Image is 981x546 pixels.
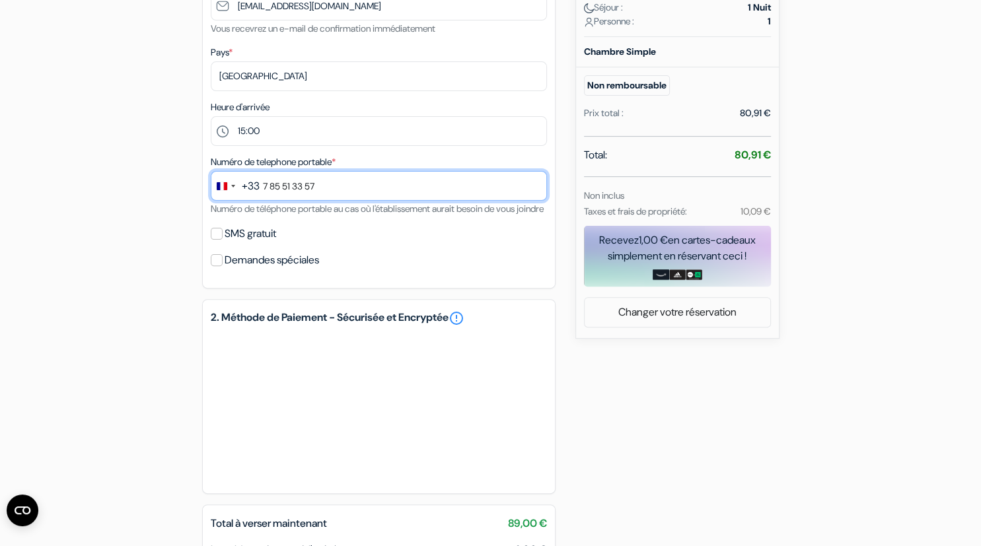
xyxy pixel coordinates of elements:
span: 89,00 € [508,516,547,531]
small: Non remboursable [584,75,670,96]
label: SMS gratuit [225,224,276,243]
span: Séjour : [584,1,623,15]
span: Personne : [584,15,634,28]
small: Vous recevrez un e-mail de confirmation immédiatement [211,22,435,34]
div: 80,91 € [740,106,771,120]
a: Changer votre réservation [585,300,770,325]
img: moon.svg [584,3,594,13]
label: Demandes spéciales [225,251,319,269]
div: Prix total : [584,106,624,120]
small: 10,09 € [740,205,770,217]
img: user_icon.svg [584,17,594,27]
button: Ouvrir le widget CMP [7,495,38,526]
strong: 1 [768,15,771,28]
small: Non inclus [584,189,624,201]
img: uber-uber-eats-card.png [686,269,702,280]
span: 1,00 € [639,233,668,247]
input: 6 12 34 56 78 [211,171,547,201]
span: Total à verser maintenant [211,516,327,530]
label: Pays [211,46,233,59]
div: +33 [242,178,260,194]
h5: 2. Méthode de Paiement - Sécurisée et Encryptée [211,310,547,326]
strong: 80,91 € [735,148,771,162]
label: Heure d'arrivée [211,100,270,114]
span: Total: [584,147,607,163]
div: Recevez en cartes-cadeaux simplement en réservant ceci ! [584,232,771,264]
a: error_outline [449,310,464,326]
b: Chambre Simple [584,46,656,57]
button: Change country, selected France (+33) [211,172,260,200]
small: Numéro de téléphone portable au cas où l'établissement aurait besoin de vous joindre [211,203,544,215]
img: adidas-card.png [669,269,686,280]
small: Taxes et frais de propriété: [584,205,687,217]
label: Numéro de telephone portable [211,155,336,169]
img: amazon-card-no-text.png [653,269,669,280]
iframe: Cadre de saisie sécurisé pour le paiement [208,329,550,485]
strong: 1 Nuit [748,1,771,15]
